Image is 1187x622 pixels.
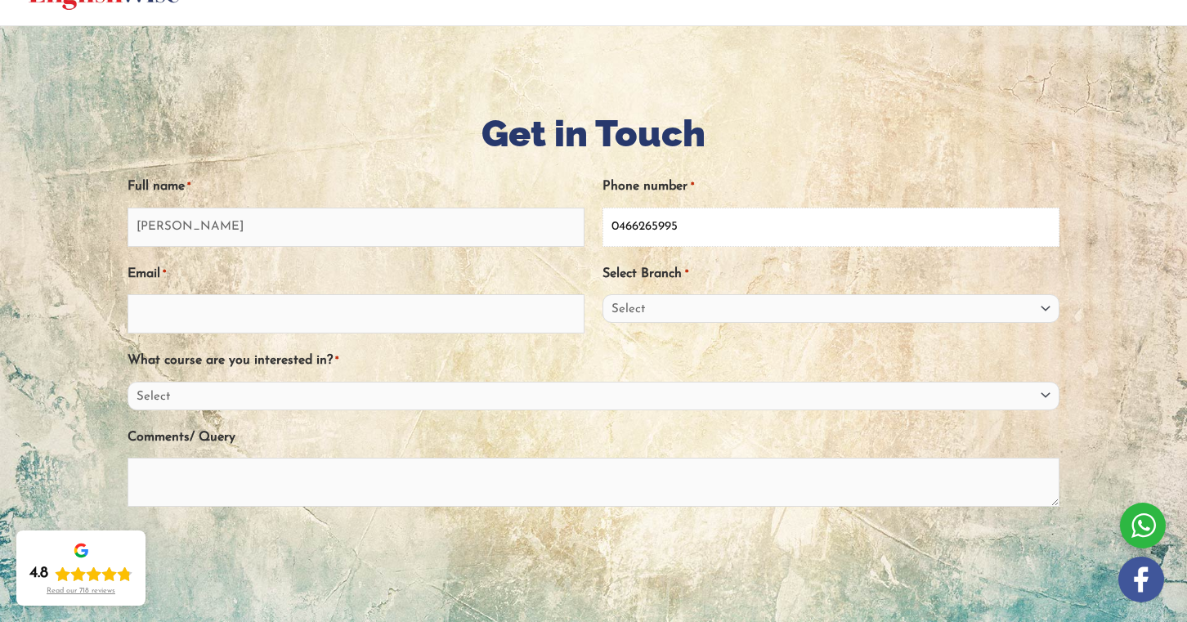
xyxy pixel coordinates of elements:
[1118,557,1164,602] img: white-facebook.png
[29,564,132,584] div: Rating: 4.8 out of 5
[602,261,688,288] label: Select Branch
[128,424,235,451] label: Comments/ Query
[47,587,115,596] div: Read our 718 reviews
[128,108,1059,159] h1: Get in Touch
[29,564,48,584] div: 4.8
[128,261,166,288] label: Email
[602,173,693,200] label: Phone number
[128,347,338,374] label: What course are you interested in?
[128,173,190,200] label: Full name
[128,530,376,593] iframe: reCAPTCHA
